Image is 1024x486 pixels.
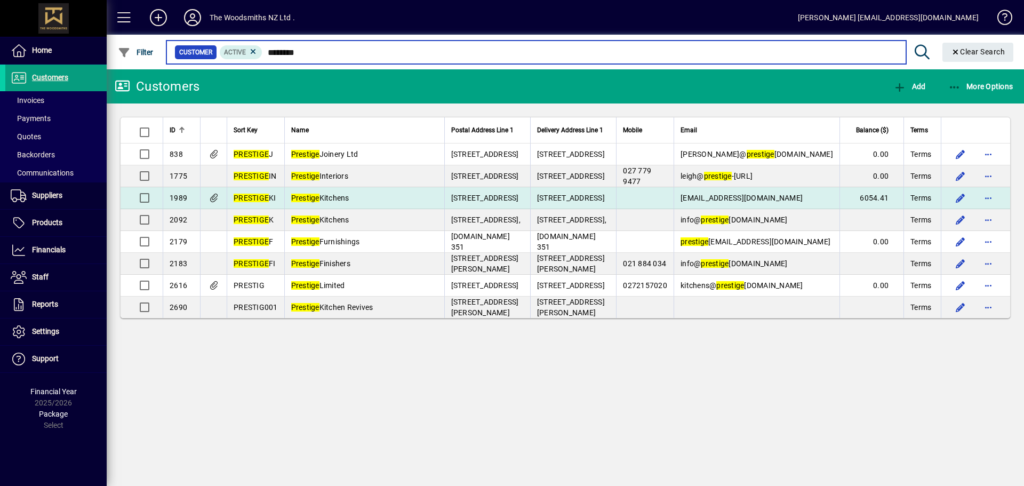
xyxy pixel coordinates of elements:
[537,281,605,290] span: [STREET_ADDRESS]
[952,189,969,206] button: Edit
[893,82,925,91] span: Add
[291,216,319,224] em: Prestige
[5,91,107,109] a: Invoices
[623,124,642,136] span: Mobile
[32,354,59,363] span: Support
[32,218,62,227] span: Products
[234,194,269,202] em: PRESTIGE
[115,43,156,62] button: Filter
[681,124,697,136] span: Email
[537,232,596,251] span: [DOMAIN_NAME] 351
[234,216,269,224] em: PRESTIGE
[170,124,175,136] span: ID
[118,48,154,57] span: Filter
[5,37,107,64] a: Home
[451,281,519,290] span: [STREET_ADDRESS]
[537,298,605,317] span: [STREET_ADDRESS][PERSON_NAME]
[948,82,1013,91] span: More Options
[32,300,58,308] span: Reports
[32,46,52,54] span: Home
[681,150,833,158] span: [PERSON_NAME]@ [DOMAIN_NAME]
[291,259,319,268] em: Prestige
[839,275,903,297] td: 0.00
[234,194,276,202] span: KI
[537,172,605,180] span: [STREET_ADDRESS]
[891,77,928,96] button: Add
[980,189,997,206] button: More options
[537,216,606,224] span: [STREET_ADDRESS],
[910,149,931,160] span: Terms
[224,49,246,56] span: Active
[179,47,212,58] span: Customer
[910,236,931,247] span: Terms
[952,146,969,163] button: Edit
[980,233,997,250] button: More options
[537,254,605,273] span: [STREET_ADDRESS][PERSON_NAME]
[291,281,319,290] em: Prestige
[170,150,183,158] span: 838
[5,264,107,291] a: Staff
[681,259,788,268] span: info@ [DOMAIN_NAME]
[175,8,210,27] button: Profile
[5,318,107,345] a: Settings
[910,214,931,225] span: Terms
[980,277,997,294] button: More options
[681,237,830,246] span: [EMAIL_ADDRESS][DOMAIN_NAME]
[846,124,898,136] div: Balance ($)
[952,255,969,272] button: Edit
[291,172,348,180] span: Interiors
[451,172,519,180] span: [STREET_ADDRESS]
[170,194,187,202] span: 1989
[980,299,997,316] button: More options
[451,232,510,251] span: [DOMAIN_NAME] 351
[910,258,931,269] span: Terms
[5,109,107,128] a: Payments
[234,216,274,224] span: K
[291,216,349,224] span: Kitchens
[291,124,309,136] span: Name
[30,387,77,396] span: Financial Year
[291,281,345,290] span: Limited
[11,132,41,141] span: Quotes
[623,166,651,186] span: 027 779 9477
[32,273,49,281] span: Staff
[234,172,269,180] em: PRESTIGE
[681,194,803,202] span: [EMAIL_ADDRESS][DOMAIN_NAME]
[451,216,521,224] span: [STREET_ADDRESS],
[701,216,729,224] em: prestige
[11,96,44,105] span: Invoices
[291,259,350,268] span: Finishers
[5,210,107,236] a: Products
[11,150,55,159] span: Backorders
[952,277,969,294] button: Edit
[5,237,107,264] a: Financials
[220,45,262,59] mat-chip: Activation Status: Active
[234,150,273,158] span: J
[839,144,903,165] td: 0.00
[115,78,199,95] div: Customers
[839,187,903,209] td: 6054.41
[39,410,68,418] span: Package
[291,150,358,158] span: Joinery Ltd
[798,9,979,26] div: [PERSON_NAME] [EMAIL_ADDRESS][DOMAIN_NAME]
[681,281,803,290] span: kitchens@ [DOMAIN_NAME]
[291,237,360,246] span: Furnishings
[952,211,969,228] button: Edit
[11,114,51,123] span: Payments
[839,231,903,253] td: 0.00
[910,302,931,313] span: Terms
[170,303,187,312] span: 2690
[537,194,605,202] span: [STREET_ADDRESS]
[291,237,319,246] em: Prestige
[234,172,277,180] span: IN
[5,128,107,146] a: Quotes
[839,165,903,187] td: 0.00
[170,172,187,180] span: 1775
[170,216,187,224] span: 2092
[537,150,605,158] span: [STREET_ADDRESS]
[11,169,74,177] span: Communications
[5,146,107,164] a: Backorders
[910,171,931,181] span: Terms
[681,237,708,246] em: prestige
[681,172,753,180] span: leigh@ -[URL]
